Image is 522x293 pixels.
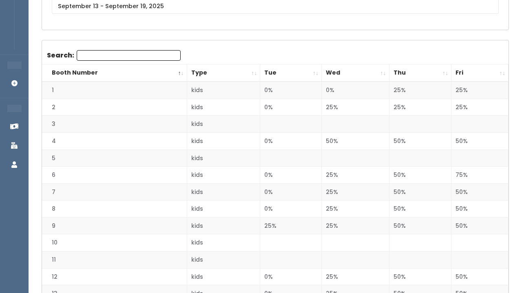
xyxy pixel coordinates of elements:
td: kids [187,183,260,200]
td: 9 [42,217,187,234]
td: 8 [42,200,187,218]
input: Search: [77,50,181,61]
td: kids [187,99,260,116]
td: kids [187,167,260,184]
td: 11 [42,251,187,269]
td: 6 [42,167,187,184]
td: 0% [322,82,389,99]
th: Thu: activate to sort column ascending [389,64,451,82]
td: 25% [260,217,322,234]
td: 50% [389,217,451,234]
td: 0% [260,167,322,184]
td: kids [187,82,260,99]
td: 50% [451,217,509,234]
td: 0% [260,99,322,116]
td: kids [187,217,260,234]
td: 25% [451,82,509,99]
td: kids [187,268,260,285]
td: 50% [389,133,451,150]
td: 7 [42,183,187,200]
td: 25% [322,167,389,184]
td: 25% [322,99,389,116]
td: 50% [389,200,451,218]
td: 25% [322,217,389,234]
td: 0% [260,200,322,218]
td: kids [187,234,260,251]
td: 3 [42,116,187,133]
td: 25% [389,82,451,99]
td: 50% [322,133,389,150]
td: 25% [322,183,389,200]
th: Fri: activate to sort column ascending [451,64,509,82]
td: 0% [260,82,322,99]
td: kids [187,116,260,133]
td: 2 [42,99,187,116]
td: 25% [389,99,451,116]
td: kids [187,133,260,150]
td: 50% [389,167,451,184]
th: Type: activate to sort column ascending [187,64,260,82]
th: Wed: activate to sort column ascending [322,64,389,82]
th: Booth Number: activate to sort column descending [42,64,187,82]
td: 25% [322,268,389,285]
td: 1 [42,82,187,99]
td: 12 [42,268,187,285]
td: kids [187,200,260,218]
td: 75% [451,167,509,184]
td: 5 [42,150,187,167]
td: 50% [451,183,509,200]
td: 50% [451,133,509,150]
th: Tue: activate to sort column ascending [260,64,322,82]
td: kids [187,150,260,167]
td: 50% [451,268,509,285]
td: 0% [260,133,322,150]
td: 10 [42,234,187,251]
label: Search: [47,50,181,61]
td: kids [187,251,260,269]
td: 0% [260,183,322,200]
td: 50% [389,268,451,285]
td: 25% [322,200,389,218]
td: 50% [389,183,451,200]
td: 0% [260,268,322,285]
td: 25% [451,99,509,116]
td: 50% [451,200,509,218]
td: 4 [42,133,187,150]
